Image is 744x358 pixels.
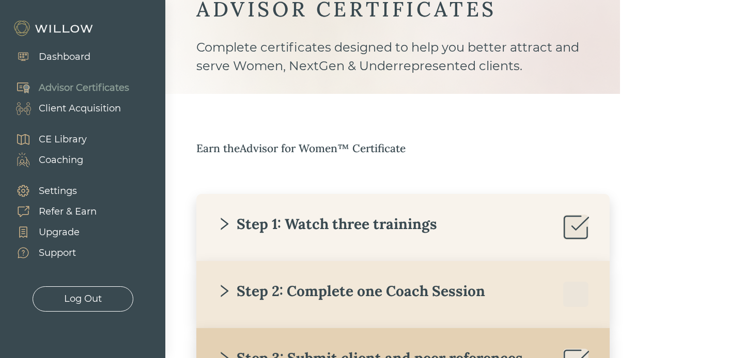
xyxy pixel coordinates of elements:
div: Coaching [39,153,83,167]
div: Step 2: Complete one Coach Session [217,282,485,300]
div: Upgrade [39,225,80,239]
div: Refer & Earn [39,205,97,219]
div: Advisor Certificates [39,81,129,95]
a: Client Acquisition [5,98,129,119]
a: Settings [5,181,97,201]
a: Coaching [5,150,87,170]
div: Complete certificates designed to help you better attract and serve Women, NextGen & Underreprese... [196,38,589,94]
div: Settings [39,184,77,198]
span: right [217,217,231,231]
a: Dashboard [5,46,90,67]
div: Dashboard [39,50,90,64]
a: CE Library [5,129,87,150]
div: Support [39,246,76,260]
div: Client Acquisition [39,102,121,116]
span: right [217,284,231,298]
div: Log Out [64,292,102,306]
a: Upgrade [5,222,97,242]
div: Step 1: Watch three trainings [217,215,437,233]
a: Advisor Certificates [5,77,129,98]
img: Willow [13,20,96,37]
div: Earn the Advisor for Women™ Certificate [196,140,651,157]
a: Refer & Earn [5,201,97,222]
div: CE Library [39,133,87,147]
